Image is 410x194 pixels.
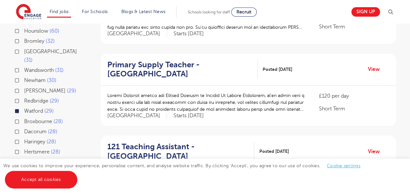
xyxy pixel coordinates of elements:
[53,119,63,124] span: 28
[24,149,50,155] span: Hertsmere
[107,60,252,79] h2: Primary Supply Teacher - [GEOGRAPHIC_DATA]
[3,163,367,182] span: We use cookies to improve your experience, personalise content, and analyse website traffic. By c...
[107,142,254,161] a: 121 Teaching Assistant - [GEOGRAPHIC_DATA]
[16,4,41,20] img: Engage Education
[24,38,44,44] span: Bromley
[46,38,55,44] span: 32
[24,139,45,145] span: Haringey
[231,8,257,17] a: Recruit
[24,149,28,153] input: Hertsmere 28
[327,163,360,168] a: Cookie settings
[24,139,28,143] input: Haringey 28
[67,88,76,94] span: 29
[107,30,167,37] span: [GEOGRAPHIC_DATA]
[107,92,306,113] p: Loremi Dolorsit ametco adi Elitsed Doeiusm te Incidid Ut Labore Etdolorem, al’en admin veni q nos...
[24,38,28,42] input: Bromley 32
[188,10,230,14] span: Schools looking for staff
[44,108,54,114] span: 29
[107,60,258,79] a: Primary Supply Teacher - [GEOGRAPHIC_DATA]
[351,7,380,17] a: Sign up
[82,9,108,14] a: For Schools
[259,148,289,155] span: Posted [DATE]
[24,67,54,73] span: Wandsworth
[51,149,60,155] span: 28
[24,28,28,32] input: Hounslow 60
[368,65,385,73] a: View
[24,49,77,55] span: [GEOGRAPHIC_DATA]
[47,77,56,83] span: 30
[24,119,28,123] input: Broxbourne 28
[24,77,46,83] span: Newham
[319,105,389,113] p: Short Term
[24,119,52,124] span: Broxbourne
[174,112,204,119] p: Starts [DATE]
[24,28,48,34] span: Hounslow
[121,9,166,14] a: Blogs & Latest News
[47,139,56,145] span: 28
[24,98,28,102] input: Redbridge 29
[24,129,47,135] span: Dacorum
[24,98,48,104] span: Redbridge
[55,67,64,73] span: 31
[24,129,28,133] input: Dacorum 28
[107,142,249,161] h2: 121 Teaching Assistant - [GEOGRAPHIC_DATA]
[50,98,59,104] span: 29
[50,28,59,34] span: 60
[263,66,292,73] span: Posted [DATE]
[319,92,389,100] p: £120 per day
[24,67,28,72] input: Wandsworth 31
[107,112,167,119] span: [GEOGRAPHIC_DATA]
[5,171,77,188] a: Accept all cookies
[24,57,33,63] span: 31
[319,23,389,31] p: Short Term
[368,147,385,156] a: View
[50,9,69,14] a: Find jobs
[24,108,28,112] input: Watford 29
[174,30,204,37] p: Starts [DATE]
[24,88,66,94] span: [PERSON_NAME]
[24,77,28,82] input: Newham 30
[24,108,43,114] span: Watford
[236,9,251,14] span: Recruit
[24,49,28,53] input: [GEOGRAPHIC_DATA] 31
[48,129,57,135] span: 28
[24,88,28,92] input: [PERSON_NAME] 29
